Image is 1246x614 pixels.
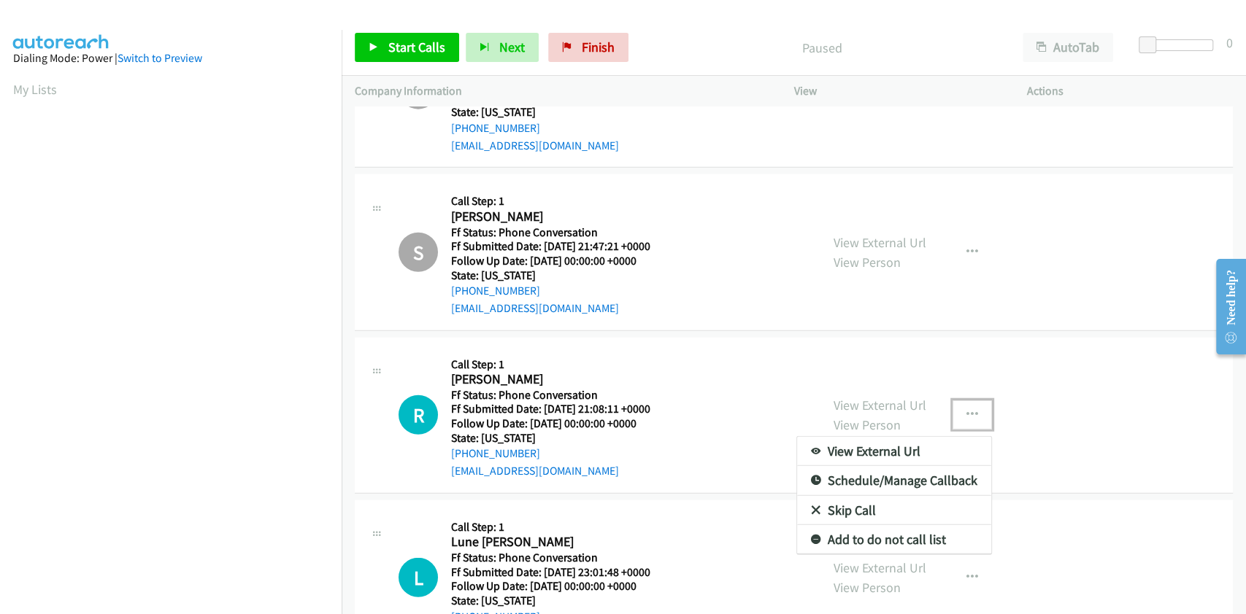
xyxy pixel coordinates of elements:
[797,437,991,466] a: View External Url
[797,496,991,525] a: Skip Call
[13,81,57,98] a: My Lists
[13,50,328,67] div: Dialing Mode: Power |
[399,558,438,597] h1: L
[797,466,991,495] a: Schedule/Manage Callback
[797,525,991,554] a: Add to do not call list
[118,51,202,65] a: Switch to Preview
[1204,249,1246,365] iframe: Resource Center
[399,558,438,597] div: The call is yet to be attempted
